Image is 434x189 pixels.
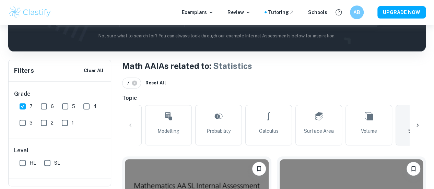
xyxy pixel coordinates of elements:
span: 3 [30,119,33,127]
span: Statistics [213,61,252,71]
span: 6 [51,103,54,110]
p: Review [227,9,251,16]
span: Modelling [157,127,179,135]
button: UPGRADE NOW [377,6,426,19]
img: Clastify logo [8,5,52,19]
div: 7 [122,78,141,88]
p: Exemplars [182,9,214,16]
span: 4 [93,103,97,110]
span: Probability [207,127,231,135]
span: 1 [72,119,74,127]
span: 2 [51,119,54,127]
span: 5 [72,103,75,110]
h6: AB [353,9,361,16]
a: Schools [308,9,327,16]
span: Volume [361,127,377,135]
button: Bookmark [407,162,420,176]
span: Calculus [259,127,279,135]
a: Tutoring [268,9,294,16]
span: Surface Area [304,127,334,135]
h6: Level [14,146,106,155]
h1: Math AA IAs related to: [122,60,426,72]
span: 7 [127,79,133,87]
h6: Topic [122,94,426,102]
span: HL [30,159,36,167]
p: Not sure what to search for? You can always look through our example Internal Assessments below f... [14,33,420,39]
h6: Grade [14,90,106,98]
button: Bookmark [252,162,266,176]
button: Reset All [144,78,168,88]
span: 7 [30,103,33,110]
h6: Filters [14,66,34,75]
button: AB [350,5,364,19]
button: Help and Feedback [333,7,344,18]
span: Statistics [408,127,430,135]
span: SL [54,159,60,167]
button: Clear All [82,66,105,76]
